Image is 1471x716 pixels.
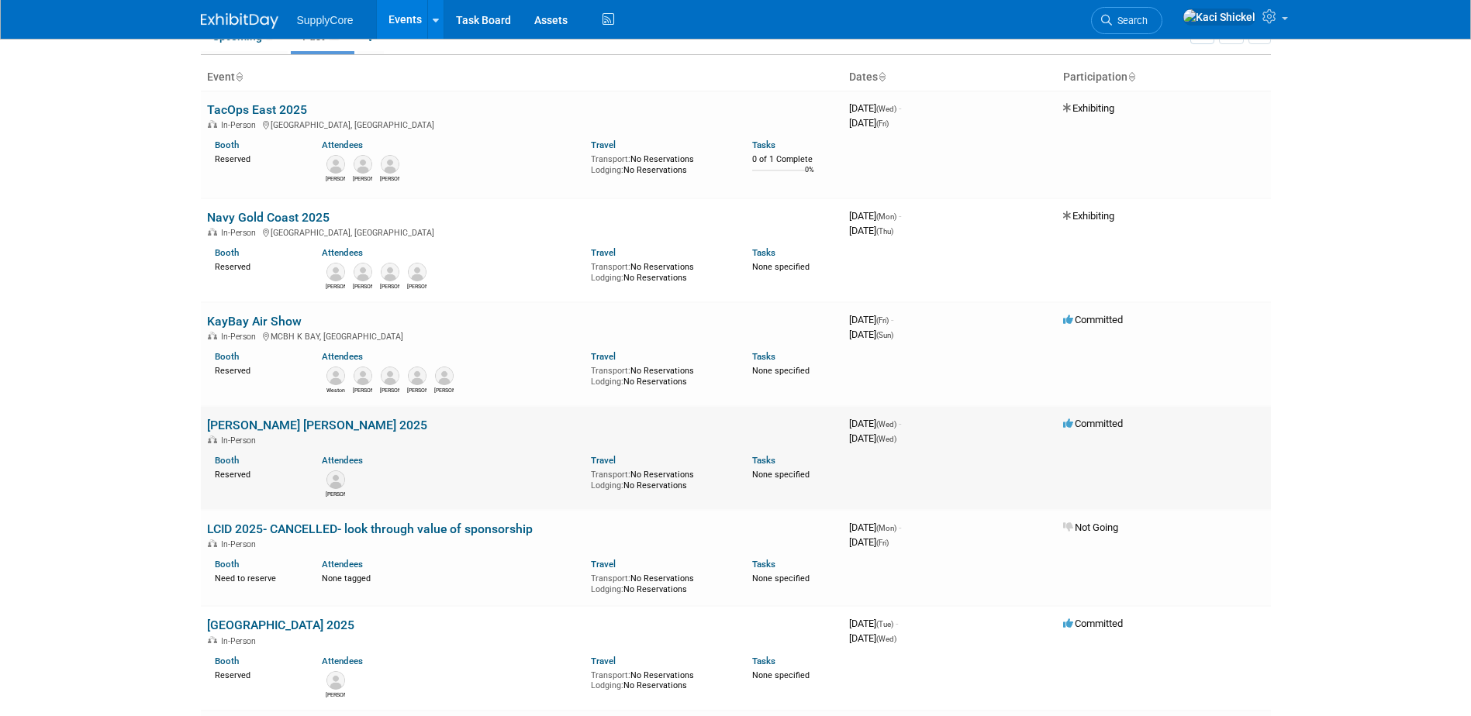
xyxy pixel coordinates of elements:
[591,366,630,376] span: Transport:
[215,466,299,480] div: Reserved
[1127,71,1135,83] a: Sort by Participation Type
[354,263,372,281] img: Ethan Merrill
[591,680,623,690] span: Lodging:
[849,418,901,429] span: [DATE]
[1091,7,1162,34] a: Search
[876,620,893,628] span: (Tue)
[326,690,345,699] div: Jeff Leemon
[326,367,345,385] img: Weston Amaya
[1063,102,1114,114] span: Exhibiting
[876,119,889,128] span: (Fri)
[322,139,363,150] a: Attendees
[201,13,278,29] img: ExhibitDay
[849,210,901,222] span: [DATE]
[849,102,901,114] span: [DATE]
[215,259,299,273] div: Reserved
[849,632,896,644] span: [DATE]
[876,227,893,236] span: (Thu)
[322,656,363,666] a: Attendees
[326,671,345,690] img: Jeff Leemon
[380,174,399,183] div: Jeff Leemon
[215,247,239,258] a: Booth
[896,618,898,629] span: -
[849,536,889,548] span: [DATE]
[591,154,630,164] span: Transport:
[849,314,893,325] span: [DATE]
[215,656,239,666] a: Booth
[899,210,901,222] span: -
[591,139,616,150] a: Travel
[591,262,630,272] span: Transport:
[1063,522,1118,533] span: Not Going
[1063,210,1114,222] span: Exhibiting
[322,351,363,362] a: Attendees
[591,165,623,175] span: Lodging:
[752,139,775,150] a: Tasks
[215,139,239,150] a: Booth
[752,351,775,362] a: Tasks
[381,155,399,174] img: Jeff Leemon
[322,455,363,466] a: Attendees
[326,470,345,489] img: Josh Temple
[591,466,729,491] div: No Reservations No Reservations
[380,281,399,291] div: Ryan Gagnon
[380,385,399,394] div: Julio Martinez
[1063,418,1123,429] span: Committed
[215,570,299,584] div: Need to reserve
[1063,314,1123,325] span: Committed
[876,331,893,339] span: (Sun)
[353,385,372,394] div: Brigette Beard
[207,418,427,432] a: [PERSON_NAME] [PERSON_NAME] 2025
[221,435,261,446] span: In-Person
[381,367,399,385] img: Julio Martinez
[407,281,426,291] div: Shane Tarrant
[876,539,889,547] span: (Fri)
[326,489,345,498] div: Josh Temple
[591,151,729,175] div: No Reservations No Reservations
[876,105,896,113] span: (Wed)
[207,118,837,130] div: [GEOGRAPHIC_DATA], [GEOGRAPHIC_DATA]
[326,155,345,174] img: Michael Nishimura
[326,281,345,291] div: Jon Gumbert
[591,351,616,362] a: Travel
[1183,9,1256,26] img: Kaci Shickel
[591,247,616,258] a: Travel
[1112,15,1148,26] span: Search
[207,210,330,225] a: Navy Gold Coast 2025
[207,522,533,536] a: LCID 2025- CANCELLED- look through value of sponsorship
[591,667,729,691] div: No Reservations No Reservations
[876,420,896,429] span: (Wed)
[221,120,261,130] span: In-Person
[207,225,837,238] div: [GEOGRAPHIC_DATA], [GEOGRAPHIC_DATA]
[208,228,217,236] img: In-Person Event
[591,470,630,480] span: Transport:
[207,618,354,632] a: [GEOGRAPHIC_DATA] 2025
[899,102,901,114] span: -
[752,670,810,680] span: None specified
[876,435,896,443] span: (Wed)
[891,314,893,325] span: -
[591,480,623,491] span: Lodging:
[215,363,299,377] div: Reserved
[208,539,217,547] img: In-Person Event
[354,155,372,174] img: Rebecca Curry
[208,636,217,644] img: In-Person Event
[408,263,426,281] img: Shane Tarrant
[849,618,898,629] span: [DATE]
[215,559,239,570] a: Booth
[235,71,243,83] a: Sort by Event Name
[435,367,454,385] img: Anthony Colotti
[591,559,616,570] a: Travel
[326,263,345,281] img: Jon Gumbert
[207,314,302,329] a: KayBay Air Show
[843,64,1057,91] th: Dates
[326,385,345,394] div: Weston Amaya
[876,212,896,221] span: (Mon)
[322,559,363,570] a: Attendees
[849,432,896,444] span: [DATE]
[876,524,896,532] span: (Mon)
[591,570,729,594] div: No Reservations No Reservations
[591,259,729,283] div: No Reservations No Reservations
[878,71,886,83] a: Sort by Start Date
[221,539,261,549] span: In-Person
